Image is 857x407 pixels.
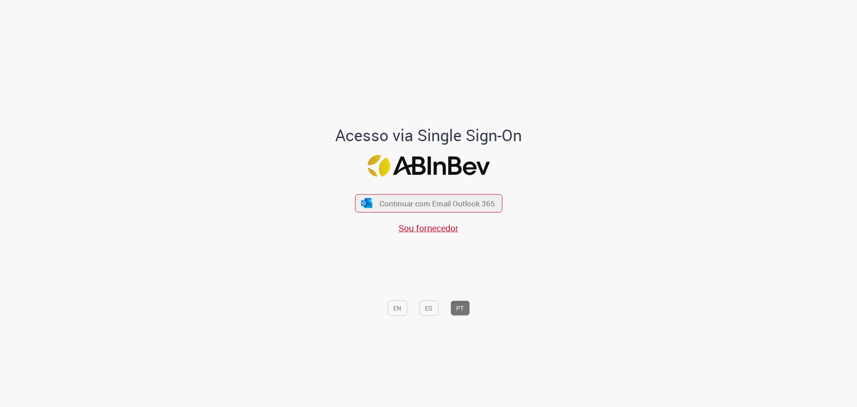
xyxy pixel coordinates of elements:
img: ícone Azure/Microsoft 360 [361,198,373,208]
button: ícone Azure/Microsoft 360 Continuar com Email Outlook 365 [355,194,502,212]
button: EN [387,300,407,315]
h1: Acesso via Single Sign-On [305,126,553,144]
span: Continuar com Email Outlook 365 [379,198,495,209]
button: ES [419,300,438,315]
img: Logo ABInBev [367,155,490,176]
a: Sou fornecedor [399,222,458,234]
button: PT [450,300,470,315]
